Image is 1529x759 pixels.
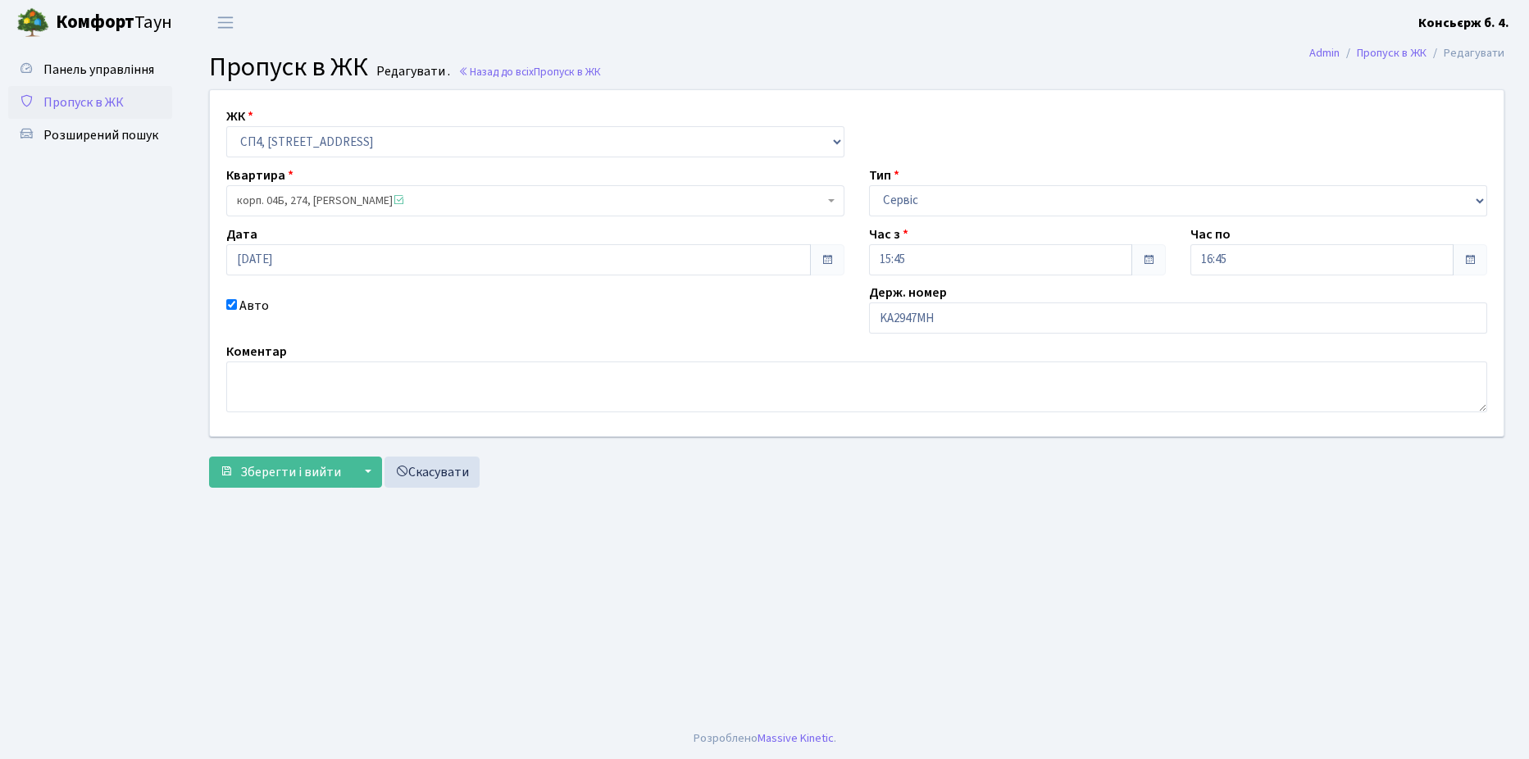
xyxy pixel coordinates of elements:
[869,225,908,244] label: Час з
[8,86,172,119] a: Пропуск в ЖК
[209,457,352,488] button: Зберегти і вийти
[1357,44,1427,61] a: Пропуск в ЖК
[43,126,158,144] span: Розширений пошук
[43,93,124,111] span: Пропуск в ЖК
[458,64,601,80] a: Назад до всіхПропуск в ЖК
[226,342,287,361] label: Коментар
[56,9,134,35] b: Комфорт
[226,166,294,185] label: Квартира
[205,9,246,36] button: Переключити навігацію
[373,64,450,80] small: Редагувати .
[237,193,824,209] span: корп. 04Б, 274, Малаховська Наталія Юріївна <span class='la la-check-square text-success'></span>
[1418,13,1509,33] a: Консьєрж б. 4.
[1190,225,1231,244] label: Час по
[1309,44,1340,61] a: Admin
[239,296,269,316] label: Авто
[226,107,253,126] label: ЖК
[8,53,172,86] a: Панель управління
[1427,44,1504,62] li: Редагувати
[240,463,341,481] span: Зберегти і вийти
[43,61,154,79] span: Панель управління
[209,48,368,86] span: Пропуск в ЖК
[869,283,947,302] label: Держ. номер
[226,225,257,244] label: Дата
[869,302,1487,334] input: АА1234АА
[385,457,480,488] a: Скасувати
[1418,14,1509,32] b: Консьєрж б. 4.
[8,119,172,152] a: Розширений пошук
[758,729,834,747] a: Massive Kinetic
[226,185,844,216] span: корп. 04Б, 274, Малаховська Наталія Юріївна <span class='la la-check-square text-success'></span>
[869,166,899,185] label: Тип
[694,729,836,748] div: Розроблено .
[534,64,601,80] span: Пропуск в ЖК
[56,9,172,37] span: Таун
[16,7,49,39] img: logo.png
[1285,36,1529,70] nav: breadcrumb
